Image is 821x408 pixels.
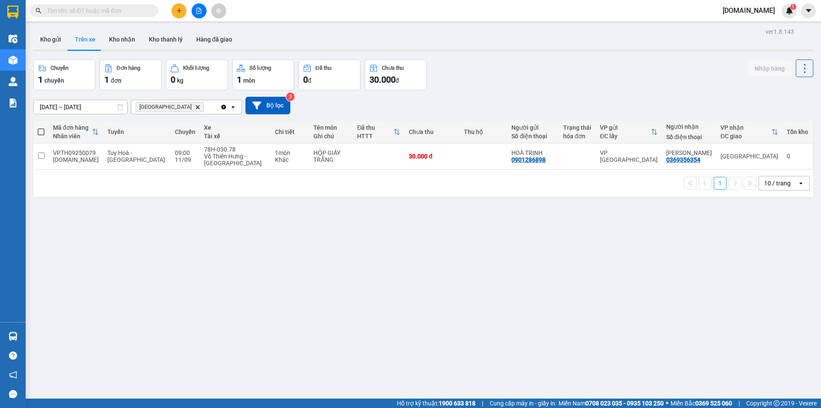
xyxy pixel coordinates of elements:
[316,65,331,71] div: Đã thu
[787,128,808,135] div: Tồn kho
[53,124,92,131] div: Mã đơn hàng
[666,149,712,156] div: LINH HOÀNG
[482,399,483,408] span: |
[666,123,712,130] div: Người nhận
[53,156,99,163] div: tu.bb
[53,133,92,140] div: Nhân viên
[136,102,204,112] span: Nha Trang, close by backspace
[111,77,121,84] span: đơn
[50,65,68,71] div: Chuyến
[100,60,162,90] button: Đơn hàng1đơn
[49,121,103,143] th: Toggle SortBy
[382,65,404,71] div: Chưa thu
[439,400,475,407] strong: 1900 633 818
[107,149,165,163] span: Tuy Hoà - [GEOGRAPHIC_DATA]
[313,133,348,140] div: Ghi chú
[9,98,18,107] img: solution-icon
[275,149,305,156] div: 1 món
[409,128,455,135] div: Chưa thu
[171,74,175,85] span: 0
[805,7,812,15] span: caret-down
[791,4,794,10] span: 1
[68,29,102,50] button: Trên xe
[104,74,109,85] span: 1
[303,74,308,85] span: 0
[563,133,591,140] div: hóa đơn
[9,34,18,43] img: warehouse-icon
[183,65,209,71] div: Khối lượng
[38,74,43,85] span: 1
[34,100,127,114] input: Select a date range.
[558,399,664,408] span: Miền Nam
[216,8,221,14] span: aim
[9,351,17,360] span: question-circle
[206,103,207,111] input: Selected Nha Trang.
[308,77,311,84] span: đ
[600,149,658,163] div: VP [GEOGRAPHIC_DATA]
[666,402,668,405] span: ⚪️
[7,6,18,18] img: logo-vxr
[53,149,99,156] div: VPTH09250079
[232,60,294,90] button: Số lượng1món
[764,179,791,188] div: 10 / trang
[176,8,182,14] span: plus
[175,149,195,156] div: 09:00
[177,77,183,84] span: kg
[786,7,793,15] img: icon-new-feature
[166,60,228,90] button: Khối lượng0kg
[196,8,202,14] span: file-add
[596,121,662,143] th: Toggle SortBy
[275,128,305,135] div: Chi tiết
[286,92,295,101] sup: 3
[313,124,348,131] div: Tên món
[670,399,732,408] span: Miền Bắc
[563,124,591,131] div: Trạng thái
[801,3,816,18] button: caret-down
[666,156,700,163] div: 0369356354
[511,156,546,163] div: 0901286898
[9,390,17,398] span: message
[142,29,189,50] button: Kho thanh lý
[797,180,804,187] svg: open
[204,124,266,131] div: Xe
[511,124,554,131] div: Người gửi
[464,128,503,135] div: Thu hộ
[721,124,771,131] div: VP nhận
[220,104,227,110] svg: Clear all
[409,153,455,160] div: 30.000 đ
[765,27,794,36] div: ver 1.8.143
[47,6,148,15] input: Tìm tên, số ĐT hoặc mã đơn
[192,3,207,18] button: file-add
[357,124,393,131] div: Đã thu
[245,97,290,114] button: Bộ lọc
[175,156,195,163] div: 11/09
[716,5,782,16] span: [DOMAIN_NAME]
[33,29,68,50] button: Kho gửi
[9,77,18,86] img: warehouse-icon
[230,104,236,110] svg: open
[695,400,732,407] strong: 0369 525 060
[44,77,64,84] span: chuyến
[298,60,360,90] button: Đã thu0đ
[774,400,780,406] span: copyright
[716,121,783,143] th: Toggle SortBy
[35,8,41,14] span: search
[275,156,305,163] div: Khác
[511,133,554,140] div: Số điện thoại
[585,400,664,407] strong: 0708 023 035 - 0935 103 250
[738,399,740,408] span: |
[666,134,712,140] div: Số điện thoại
[721,133,771,140] div: ĐC giao
[189,29,239,50] button: Hàng đã giao
[9,332,18,341] img: warehouse-icon
[249,65,271,71] div: Số lượng
[600,133,651,140] div: ĐC lấy
[748,61,791,76] button: Nhập hàng
[714,177,726,190] button: 1
[107,128,166,135] div: Tuyến
[787,153,808,160] div: 0
[204,133,266,140] div: Tài xế
[357,133,393,140] div: HTTT
[490,399,556,408] span: Cung cấp máy in - giấy in:
[139,104,192,110] span: Nha Trang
